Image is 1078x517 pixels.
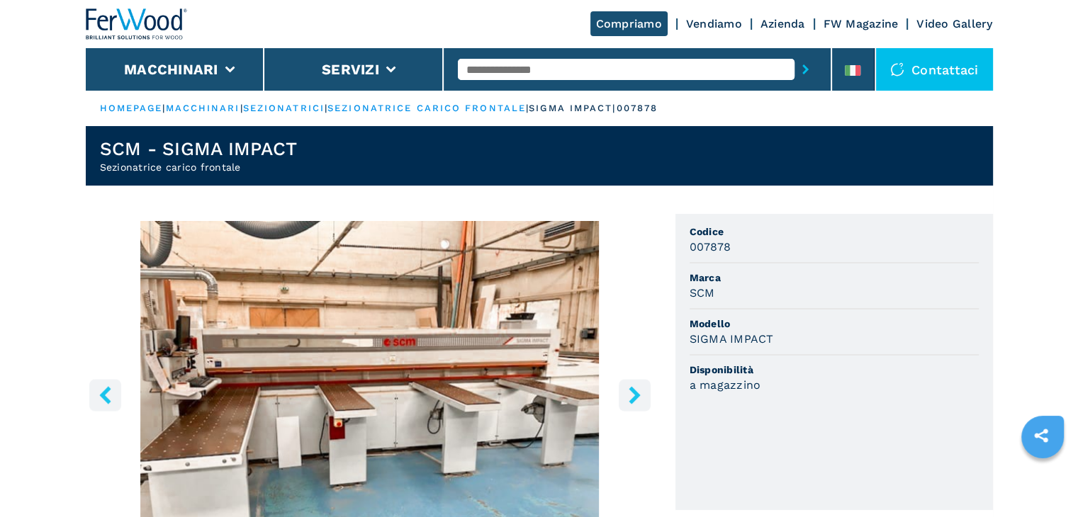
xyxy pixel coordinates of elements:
span: Codice [690,225,979,239]
a: Vendiamo [686,17,742,30]
button: right-button [619,379,651,411]
p: 007878 [616,102,658,115]
h3: a magazzino [690,377,761,393]
h2: Sezionatrice carico frontale [100,160,298,174]
p: sigma impact | [529,102,616,115]
iframe: Chat [1018,453,1067,506]
h3: SCM [690,285,715,301]
a: Compriamo [590,11,668,36]
a: Azienda [760,17,805,30]
span: Modello [690,317,979,331]
button: Servizi [322,61,379,78]
h3: SIGMA IMPACT [690,331,774,347]
span: | [162,103,165,113]
h1: SCM - SIGMA IMPACT [100,137,298,160]
button: submit-button [795,53,816,86]
a: Video Gallery [916,17,992,30]
a: HOMEPAGE [100,103,163,113]
button: left-button [89,379,121,411]
a: FW Magazine [824,17,899,30]
img: Ferwood [86,8,188,40]
a: sharethis [1023,418,1059,453]
span: | [325,103,327,113]
span: Disponibilità [690,363,979,377]
h3: 007878 [690,239,731,255]
a: sezionatrice carico frontale [327,103,526,113]
a: sezionatrici [243,103,325,113]
span: Marca [690,271,979,285]
a: macchinari [166,103,240,113]
img: Contattaci [890,62,904,76]
span: | [240,103,243,113]
button: Macchinari [124,61,218,78]
div: Contattaci [876,48,993,91]
span: | [526,103,529,113]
